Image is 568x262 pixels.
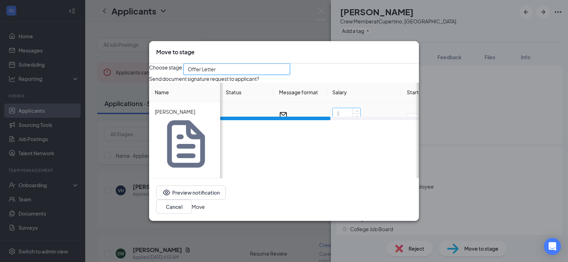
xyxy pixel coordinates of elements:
[353,108,360,113] span: Increase Value
[188,64,216,74] span: Offer Letter
[192,203,205,211] button: Move
[220,83,273,102] th: Status
[353,113,360,119] span: Decrease Value
[149,63,184,75] span: Choose stage:
[411,114,441,124] span: Immediately
[149,75,419,83] p: Send document signature request to applicant?
[327,83,401,102] th: Salary
[162,188,171,197] svg: Eye
[156,185,226,200] button: EyePreview notification
[158,116,214,172] svg: Document
[156,200,192,214] button: Cancel
[156,48,195,56] h3: Move to stage
[149,75,419,178] div: Loading offer data.
[149,83,220,102] th: Name
[401,83,529,102] th: Start date
[220,102,273,136] td: in progress
[355,109,359,113] span: up
[273,83,327,102] th: Message format
[333,108,360,119] input: $
[544,238,561,255] div: Open Intercom Messenger
[155,108,214,116] p: [PERSON_NAME]
[355,114,359,118] span: down
[279,111,288,119] svg: Email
